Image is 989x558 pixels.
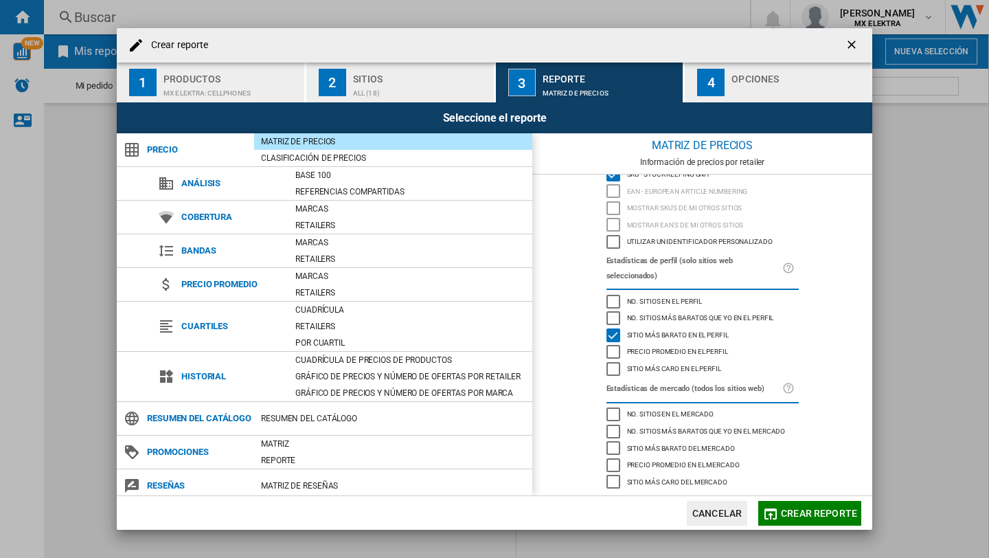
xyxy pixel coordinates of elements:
[288,370,532,383] div: Gráfico de precios y número de ofertas por retailer
[140,140,254,159] span: Precio
[129,69,157,96] div: 1
[254,454,532,467] div: Reporte
[288,320,532,333] div: Retailers
[606,234,799,251] md-checkbox: Utilizar un identificador personalizado
[288,269,532,283] div: Marcas
[606,344,799,361] md-checkbox: Precio promedio en el perfil
[627,443,735,452] span: Sitio más barato del mercado
[627,295,703,305] span: No. sitios en el perfil
[606,473,799,491] md-checkbox: Sitio más caro del mercado
[117,102,872,133] div: Seleccione el reporte
[174,208,288,227] span: Cobertura
[543,82,678,97] div: Matriz de precios
[606,310,799,327] md-checkbox: No. sitios más baratos que yo en el perfil
[508,69,536,96] div: 3
[288,303,532,317] div: Cuadrícula
[606,457,799,474] md-checkbox: Precio promedio en el mercado
[254,412,532,425] div: Resumen del catálogo
[288,185,532,199] div: Referencias compartidas
[606,406,799,423] md-checkbox: No. sitios en el mercado
[288,336,532,350] div: Por cuartil
[496,63,685,102] button: 3 Reporte Matriz de precios
[174,241,288,260] span: Bandas
[254,135,532,148] div: Matriz de precios
[606,381,782,397] label: Estadísticas de mercado (todos los sitios web)
[627,329,729,339] span: Sitio más barato en el perfil
[163,82,299,97] div: MX ELEKTRA:Cellphones
[288,202,532,216] div: Marcas
[697,69,725,96] div: 4
[758,501,861,526] button: Crear reporte
[606,360,799,377] md-checkbox: Sitio más caro en el perfil
[319,69,346,96] div: 2
[606,166,799,183] md-checkbox: SKU - Stock Keeping Unit
[543,68,678,82] div: Reporte
[606,293,799,310] md-checkbox: No. sitios en el perfil
[117,63,306,102] button: 1 Productos MX ELEKTRA:Cellphones
[174,174,288,193] span: Análisis
[140,443,254,462] span: Promociones
[606,254,782,284] label: Estadísticas de perfil (solo sitios web seleccionados)
[606,326,799,344] md-checkbox: Sitio más barato en el perfil
[627,202,742,212] span: Mostrar SKU'S de mi otros sitios
[839,32,867,59] button: getI18NText('BUTTONS.CLOSE_DIALOG')
[731,68,867,82] div: Opciones
[306,63,495,102] button: 2 Sitios ALL (18)
[353,68,488,82] div: Sitios
[254,151,532,165] div: Clasificación de precios
[288,219,532,232] div: Retailers
[140,476,254,495] span: Reseñas
[288,286,532,300] div: Retailers
[606,423,799,440] md-checkbox: No. sitios más baratos que yo en el mercado
[627,476,727,486] span: Sitio más caro del mercado
[353,82,488,97] div: ALL (18)
[254,479,532,493] div: Matriz de RESEÑAS
[288,236,532,249] div: Marcas
[163,68,299,82] div: Productos
[288,252,532,266] div: Retailers
[627,236,773,245] span: Utilizar un identificador personalizado
[627,219,744,229] span: Mostrar EAN's de mi otros sitios
[288,168,532,182] div: Base 100
[174,367,288,386] span: Historial
[254,437,532,451] div: Matriz
[606,183,799,200] md-checkbox: EAN - European Article Numbering
[140,409,254,428] span: Resumen del catálogo
[627,346,728,355] span: Precio promedio en el perfil
[532,133,872,157] div: Matriz de precios
[627,425,786,435] span: No. sitios más baratos que yo en el mercado
[174,275,288,294] span: Precio promedio
[627,312,774,322] span: No. sitios más baratos que yo en el perfil
[627,363,721,372] span: Sitio más caro en el perfil
[627,459,740,469] span: Precio promedio en el mercado
[627,186,748,195] span: EAN - European Article Numbering
[606,440,799,457] md-checkbox: Sitio más barato del mercado
[781,508,857,519] span: Crear reporte
[606,200,799,217] md-checkbox: Mostrar SKU'S de mi otros sitios
[685,63,872,102] button: 4 Opciones
[288,386,532,400] div: Gráfico de precios y número de ofertas por marca
[606,216,799,234] md-checkbox: Mostrar EAN's de mi otros sitios
[288,353,532,367] div: Cuadrícula de precios de productos
[627,408,714,418] span: No. sitios en el mercado
[144,38,208,52] h4: Crear reporte
[174,317,288,336] span: Cuartiles
[532,157,872,167] div: Información de precios por retailer
[845,38,861,54] ng-md-icon: getI18NText('BUTTONS.CLOSE_DIALOG')
[687,501,747,526] button: Cancelar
